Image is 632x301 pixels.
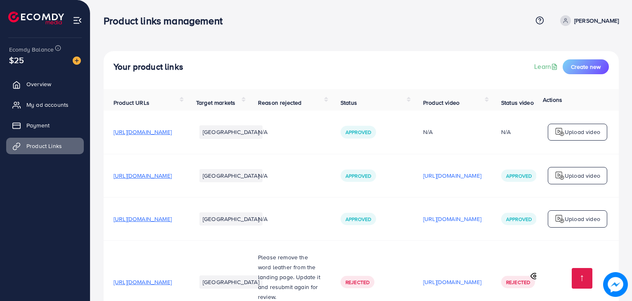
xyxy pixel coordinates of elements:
[196,99,235,107] span: Target markets
[565,214,600,224] p: Upload video
[6,96,84,113] a: My ad accounts
[341,99,357,107] span: Status
[73,56,81,65] img: image
[258,172,267,180] span: N/A
[199,169,263,182] li: [GEOGRAPHIC_DATA]
[114,172,172,180] span: [URL][DOMAIN_NAME]
[26,80,51,88] span: Overview
[506,279,530,286] span: Rejected
[258,215,267,223] span: N/A
[199,212,263,226] li: [GEOGRAPHIC_DATA]
[114,62,183,72] h4: Your product links
[346,172,371,179] span: Approved
[258,128,267,136] span: N/A
[603,272,628,297] img: image
[114,99,149,107] span: Product URLs
[571,63,601,71] span: Create new
[565,127,600,137] p: Upload video
[574,16,619,26] p: [PERSON_NAME]
[555,127,565,137] img: logo
[555,171,565,181] img: logo
[557,15,619,26] a: [PERSON_NAME]
[423,171,481,181] p: [URL][DOMAIN_NAME]
[26,142,62,150] span: Product Links
[506,172,532,179] span: Approved
[423,277,481,287] p: [URL][DOMAIN_NAME]
[9,45,54,54] span: Ecomdy Balance
[346,279,369,286] span: Rejected
[534,62,559,71] a: Learn
[565,171,600,181] p: Upload video
[423,214,481,224] p: [URL][DOMAIN_NAME]
[543,96,562,104] span: Actions
[423,128,481,136] div: N/A
[346,216,371,223] span: Approved
[9,54,24,66] span: $25
[501,128,511,136] div: N/A
[8,12,64,24] img: logo
[506,216,532,223] span: Approved
[114,215,172,223] span: [URL][DOMAIN_NAME]
[555,214,565,224] img: logo
[6,117,84,134] a: Payment
[258,99,301,107] span: Reason rejected
[346,129,371,136] span: Approved
[104,15,229,27] h3: Product links management
[563,59,609,74] button: Create new
[199,275,263,289] li: [GEOGRAPHIC_DATA]
[26,121,50,129] span: Payment
[26,101,69,109] span: My ad accounts
[73,16,82,25] img: menu
[114,278,172,286] span: [URL][DOMAIN_NAME]
[114,128,172,136] span: [URL][DOMAIN_NAME]
[423,99,459,107] span: Product video
[6,138,84,154] a: Product Links
[6,76,84,92] a: Overview
[199,125,263,139] li: [GEOGRAPHIC_DATA]
[501,99,534,107] span: Status video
